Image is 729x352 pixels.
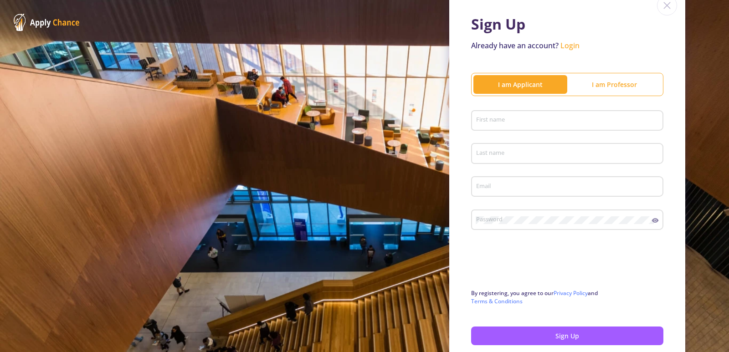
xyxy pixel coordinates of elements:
a: Terms & Conditions [471,297,523,305]
iframe: reCAPTCHA [471,246,610,282]
h1: Sign Up [471,15,663,33]
div: I am Professor [567,80,661,89]
img: ApplyChance Logo [14,14,80,31]
p: Already have an account? [471,40,663,51]
div: I am Applicant [473,80,567,89]
a: Privacy Policy [554,289,588,297]
a: Login [560,41,580,51]
p: By registering, you agree to our and [471,289,663,306]
button: Sign Up [471,326,663,345]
